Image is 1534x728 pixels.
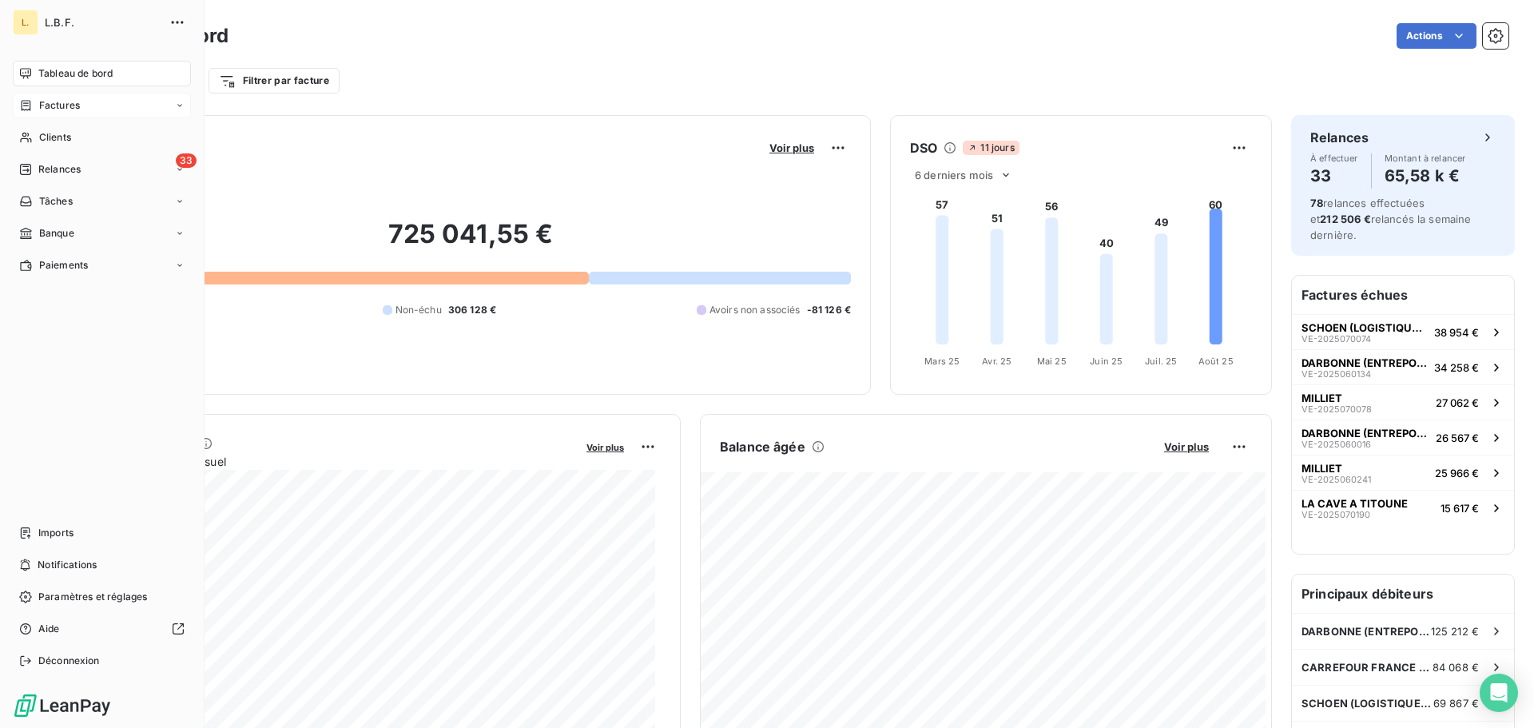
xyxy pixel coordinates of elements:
span: CARREFOUR FRANCE CSF SAS [1302,661,1433,674]
h6: Factures échues [1292,276,1514,314]
tspan: Août 25 [1198,356,1234,367]
span: 25 966 € [1435,467,1479,479]
span: Paramètres et réglages [38,590,147,604]
span: SCHOEN (LOGISTIQUE GESTION SERVICE) [1302,321,1428,334]
span: Notifications [38,558,97,572]
button: LA CAVE A TITOUNEVE-202507019015 617 € [1292,490,1514,525]
button: Filtrer par facture [209,68,340,93]
a: 33Relances [13,157,191,182]
span: Aide [38,622,60,636]
h2: 725 041,55 € [90,218,851,266]
a: Banque [13,221,191,246]
span: Factures [39,98,80,113]
button: SCHOEN (LOGISTIQUE GESTION SERVICE)VE-202507007438 954 € [1292,314,1514,349]
span: MILLIET [1302,462,1342,475]
a: Paiements [13,253,191,278]
a: Tableau de bord [13,61,191,86]
span: DARBONNE (ENTREPOTS DARBONNE) [1302,356,1428,369]
span: VE-2025060016 [1302,440,1371,449]
span: 11 jours [963,141,1019,155]
span: À effectuer [1310,153,1358,163]
span: 15 617 € [1441,502,1479,515]
tspan: Juin 25 [1090,356,1123,367]
span: MILLIET [1302,392,1342,404]
span: -81 126 € [807,303,851,317]
button: MILLIETVE-202506024125 966 € [1292,455,1514,490]
button: MILLIETVE-202507007827 062 € [1292,384,1514,420]
span: 78 [1310,197,1323,209]
span: Voir plus [1164,440,1209,453]
span: DARBONNE (ENTREPOTS DARBONNE) [1302,427,1429,440]
span: Avoirs non associés [709,303,801,317]
span: VE-2025060134 [1302,369,1371,379]
tspan: Juil. 25 [1145,356,1177,367]
button: DARBONNE (ENTREPOTS DARBONNE)VE-202506013434 258 € [1292,349,1514,384]
span: Non-échu [395,303,442,317]
span: VE-2025070190 [1302,510,1370,519]
span: SCHOEN (LOGISTIQUE GESTION SERVICE) [1302,697,1433,710]
span: 38 954 € [1434,326,1479,339]
span: 306 128 € [448,303,496,317]
a: Paramètres et réglages [13,584,191,610]
span: Paiements [39,258,88,273]
span: Relances [38,162,81,177]
tspan: Avr. 25 [982,356,1011,367]
tspan: Mars 25 [924,356,960,367]
span: 84 068 € [1433,661,1479,674]
span: Imports [38,526,74,540]
a: Tâches [13,189,191,214]
a: Imports [13,520,191,546]
span: 69 867 € [1433,697,1479,710]
button: DARBONNE (ENTREPOTS DARBONNE)VE-202506001626 567 € [1292,420,1514,455]
span: VE-2025060241 [1302,475,1371,484]
span: 34 258 € [1434,361,1479,374]
span: 27 062 € [1436,396,1479,409]
span: L.B.F. [45,16,160,29]
button: Actions [1397,23,1476,49]
h6: Balance âgée [720,437,805,456]
span: Clients [39,130,71,145]
span: Voir plus [586,442,624,453]
span: VE-2025070074 [1302,334,1371,344]
button: Voir plus [1159,440,1214,454]
h6: Principaux débiteurs [1292,575,1514,613]
span: relances effectuées et relancés la semaine dernière. [1310,197,1472,241]
span: Tableau de bord [38,66,113,81]
a: Clients [13,125,191,150]
h6: DSO [910,138,937,157]
span: 6 derniers mois [915,169,993,181]
img: Logo LeanPay [13,693,112,718]
h6: Relances [1310,128,1369,147]
span: Tâches [39,194,73,209]
button: Voir plus [765,141,819,155]
span: 125 212 € [1431,625,1479,638]
h4: 33 [1310,163,1358,189]
span: Montant à relancer [1385,153,1466,163]
div: Open Intercom Messenger [1480,674,1518,712]
div: L. [13,10,38,35]
span: Chiffre d'affaires mensuel [90,453,575,470]
tspan: Mai 25 [1037,356,1067,367]
a: Aide [13,616,191,642]
span: DARBONNE (ENTREPOTS DARBONNE) [1302,625,1431,638]
span: Voir plus [769,141,814,154]
span: 26 567 € [1436,432,1479,444]
span: 212 506 € [1320,213,1370,225]
span: Déconnexion [38,654,100,668]
a: Factures [13,93,191,118]
span: VE-2025070078 [1302,404,1372,414]
h4: 65,58 k € [1385,163,1466,189]
span: LA CAVE A TITOUNE [1302,497,1408,510]
span: 33 [176,153,197,168]
button: Voir plus [582,440,629,454]
span: Banque [39,226,74,241]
